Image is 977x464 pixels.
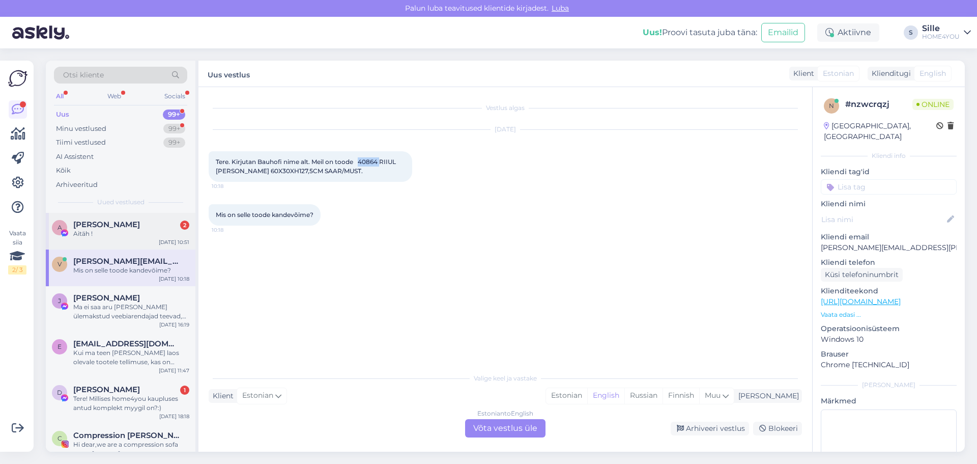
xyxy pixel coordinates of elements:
[159,275,189,283] div: [DATE] 10:18
[73,339,179,348] span: egle.v2lba@gmail.com
[821,297,901,306] a: [URL][DOMAIN_NAME]
[216,158,397,175] span: Tere. Kirjutan Bauhofi nime alt. Meil on toode 40864 RIIUL [PERSON_NAME] 60X30XH127,5CM SAAR/MUST.
[821,268,903,282] div: Küsi telefoninumbrit
[163,110,185,120] div: 99+
[821,214,945,225] input: Lisa nimi
[8,69,27,88] img: Askly Logo
[821,151,957,160] div: Kliendi info
[821,242,957,253] p: [PERSON_NAME][EMAIL_ADDRESS][PERSON_NAME][DOMAIN_NAME]
[821,396,957,406] p: Märkmed
[624,388,663,403] div: Russian
[162,90,187,103] div: Socials
[73,220,140,229] span: Annika Mölder
[73,394,189,413] div: Tere! Millises home4you kaupluses antud komplekt myygil on?:)
[58,297,61,305] span: J
[56,152,94,162] div: AI Assistent
[829,102,834,110] span: n
[56,124,106,134] div: Minu vestlused
[242,390,273,401] span: Estonian
[587,388,624,403] div: English
[159,413,189,420] div: [DATE] 18:18
[58,434,62,442] span: C
[705,391,721,400] span: Muu
[821,179,957,195] input: Lisa tag
[105,90,123,103] div: Web
[821,334,957,345] p: Windows 10
[821,310,957,319] p: Vaata edasi ...
[73,431,179,440] span: Compression Sofa Tanzuo
[734,391,799,401] div: [PERSON_NAME]
[209,374,802,383] div: Valige keel ja vastake
[163,138,185,148] div: 99+
[159,238,189,246] div: [DATE] 10:51
[8,265,26,275] div: 2 / 3
[73,266,189,275] div: Mis on selle toode kandevõime?
[821,167,957,177] p: Kliendi tag'id
[922,24,971,41] a: SilleHOME4YOU
[904,25,918,40] div: S
[209,103,802,113] div: Vestlus algas
[868,68,911,79] div: Klienditugi
[73,303,189,321] div: Ma ei saa aru [PERSON_NAME] ülemakstud veebiarendajad teevad, et nii lihtsat asja ei suuda [PERSO...
[643,26,757,39] div: Proovi tasuta juba täna:
[919,68,946,79] span: English
[159,321,189,329] div: [DATE] 16:19
[922,33,960,41] div: HOME4YOU
[823,68,854,79] span: Estonian
[216,211,313,219] span: Mis on selle toode kandevõime?
[821,257,957,268] p: Kliendi telefon
[671,422,749,435] div: Arhiveeri vestlus
[209,391,234,401] div: Klient
[821,360,957,370] p: Chrome [TECHNICAL_ID]
[643,28,662,37] b: Uus!
[54,90,66,103] div: All
[465,419,545,438] div: Võta vestlus üle
[58,260,62,268] span: v
[56,110,69,120] div: Uus
[180,221,189,230] div: 2
[821,199,957,209] p: Kliendi nimi
[817,23,879,42] div: Aktiivne
[73,257,179,266] span: viktoria.plotnikova@bauhof.ee
[58,343,62,350] span: e
[821,380,957,390] div: [PERSON_NAME]
[761,23,805,42] button: Emailid
[73,440,189,458] div: Hi dear,we are a compression sofa manufacturer from [GEOGRAPHIC_DATA]After browsing your product,...
[73,385,140,394] span: Diandra Anniste
[212,182,250,190] span: 10:18
[97,198,145,207] span: Uued vestlused
[73,293,140,303] span: Janek Sitsmann
[57,389,62,396] span: D
[8,229,26,275] div: Vaata siia
[58,224,62,231] span: A
[912,99,954,110] span: Online
[753,422,802,435] div: Blokeeri
[821,323,957,334] p: Operatsioonisüsteem
[212,226,250,234] span: 10:18
[922,24,960,33] div: Sille
[789,68,814,79] div: Klient
[546,388,587,403] div: Estonian
[549,4,572,13] span: Luba
[845,98,912,111] div: # nzwcrqzj
[821,286,957,296] p: Klienditeekond
[209,125,802,134] div: [DATE]
[477,409,533,418] div: Estonian to English
[180,386,189,395] div: 1
[163,124,185,134] div: 99+
[821,349,957,360] p: Brauser
[56,138,106,148] div: Tiimi vestlused
[73,229,189,238] div: Aitäh !
[159,367,189,374] div: [DATE] 11:47
[208,67,250,80] label: Uus vestlus
[824,121,936,142] div: [GEOGRAPHIC_DATA], [GEOGRAPHIC_DATA]
[56,166,71,176] div: Kõik
[821,232,957,242] p: Kliendi email
[73,348,189,367] div: Kui ma teen [PERSON_NAME] laos olevale tootele tellimuse, kas on võimalik homme (pühapäeval) koha...
[663,388,699,403] div: Finnish
[56,180,98,190] div: Arhiveeritud
[63,70,104,80] span: Otsi kliente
